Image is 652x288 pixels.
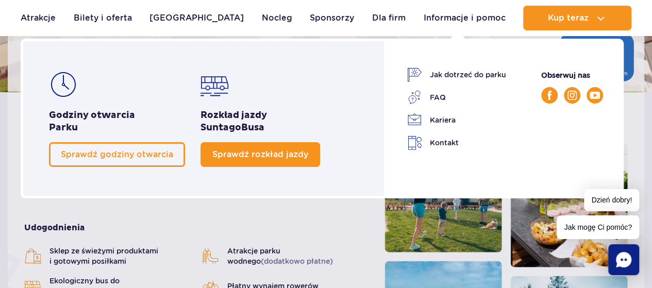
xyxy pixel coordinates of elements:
img: Instagram [567,91,577,100]
span: Sprawdź rozkład jazdy [212,149,308,159]
span: Kup teraz [547,13,588,23]
img: YouTube [590,92,600,99]
span: Jak mogę Ci pomóc? [557,215,639,239]
a: Bilety i oferta [74,6,132,30]
h2: Godziny otwarcia Parku [49,109,185,134]
a: Atrakcje [21,6,56,30]
span: Sprawdź godziny otwarcia [61,149,173,159]
a: Kariera [407,113,506,127]
img: Facebook [547,91,551,100]
a: [GEOGRAPHIC_DATA] [149,6,244,30]
div: Chat [608,244,639,275]
span: Suntago [200,122,241,133]
a: Jak dotrzeć do parku [407,67,506,82]
span: Dzień dobry! [584,189,639,211]
a: Informacje i pomoc [423,6,505,30]
a: FAQ [407,90,506,105]
button: Kup teraz [523,6,631,30]
a: Kontakt [407,135,506,150]
a: Sprawdź rozkład jazdy [200,142,320,167]
a: Dla firm [372,6,406,30]
a: Sprawdź godziny otwarcia [49,142,185,167]
h2: Rozkład jazdy Busa [200,109,320,134]
a: Sponsorzy [310,6,354,30]
p: Obserwuj nas [541,70,603,81]
a: Nocleg [262,6,292,30]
